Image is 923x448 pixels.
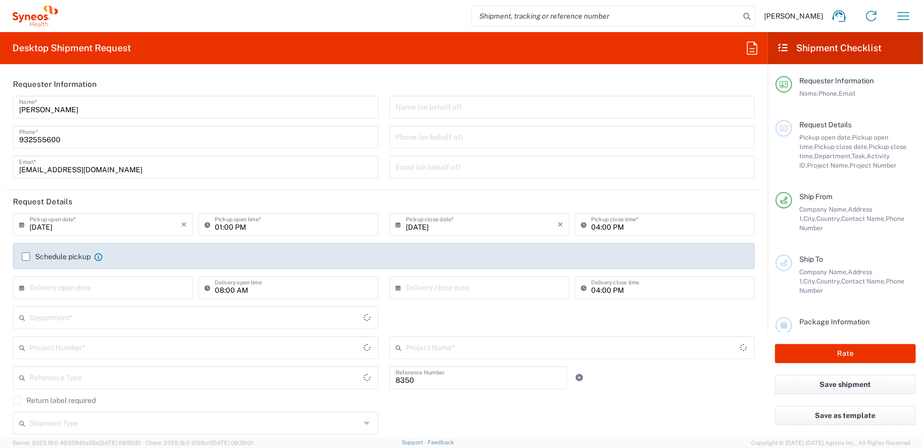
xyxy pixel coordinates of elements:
[777,42,882,54] h2: Shipment Checklist
[145,440,253,446] span: Client: 2025.19.0-129fbcf
[558,216,563,233] i: ×
[799,255,823,263] span: Ship To
[852,152,867,160] span: Task,
[12,42,131,54] h2: Desktop Shipment Request
[803,215,816,222] span: City,
[799,89,818,97] span: Name,
[775,375,916,394] button: Save shipment
[572,370,587,385] a: Add Reference
[799,121,852,129] span: Request Details
[99,440,141,446] span: [DATE] 09:50:51
[751,438,911,447] span: Copyright © [DATE]-[DATE] Agistix Inc., All Rights Reserved
[181,216,187,233] i: ×
[814,152,852,160] span: Department,
[799,268,848,276] span: Company Name,
[13,79,97,89] h2: Requester Information
[807,161,849,169] span: Project Name,
[799,318,870,326] span: Package Information
[775,344,916,363] button: Rate
[211,440,253,446] span: [DATE] 09:39:01
[803,277,816,285] span: City,
[849,161,897,169] span: Project Number
[799,133,852,141] span: Pickup open date,
[13,197,72,207] h2: Request Details
[814,143,869,151] span: Pickup close date,
[22,252,91,261] label: Schedule pickup
[472,6,740,26] input: Shipment, tracking or reference number
[428,439,454,445] a: Feedback
[799,331,826,348] span: Package 1:
[816,215,841,222] span: Country,
[799,205,848,213] span: Company Name,
[799,77,874,85] span: Requester Information
[816,277,841,285] span: Country,
[841,215,886,222] span: Contact Name,
[402,439,428,445] a: Support
[841,277,886,285] span: Contact Name,
[12,440,141,446] span: Server: 2025.19.0-49328d0a35e
[818,89,839,97] span: Phone,
[764,11,823,21] span: [PERSON_NAME]
[775,406,916,425] button: Save as template
[13,396,96,405] label: Return label required
[799,192,832,201] span: Ship From
[839,89,856,97] span: Email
